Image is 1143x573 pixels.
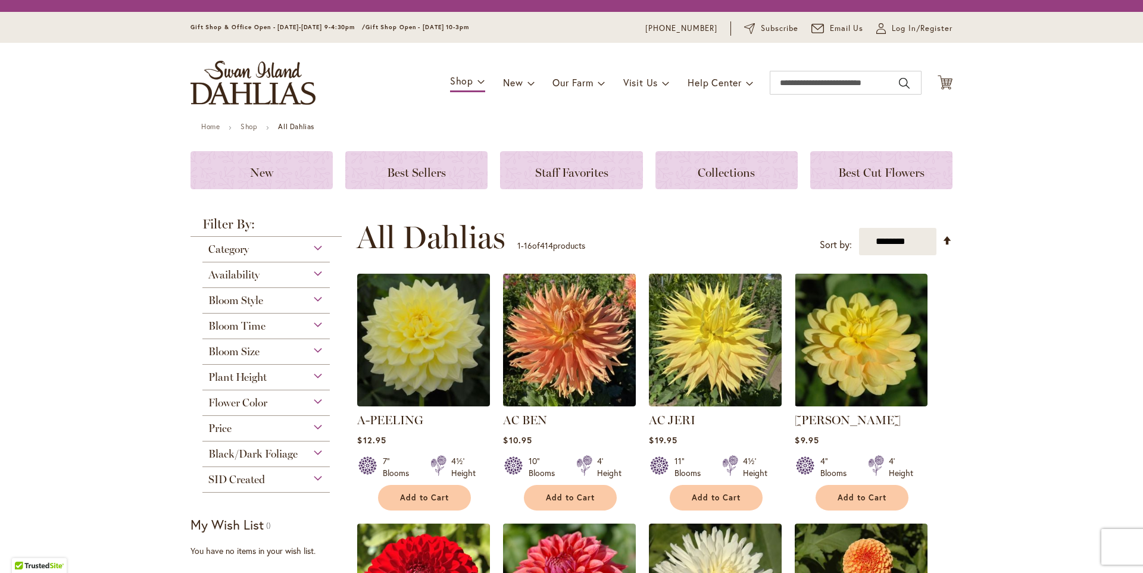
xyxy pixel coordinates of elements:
img: AC Jeri [649,274,782,406]
a: AC Jeri [649,397,782,409]
span: Price [208,422,232,435]
a: Home [201,122,220,131]
div: 4' Height [889,455,913,479]
span: Plant Height [208,371,267,384]
div: 11" Blooms [674,455,708,479]
span: Shop [450,74,473,87]
p: - of products [517,236,585,255]
button: Add to Cart [816,485,908,511]
span: Subscribe [761,23,798,35]
span: Gift Shop Open - [DATE] 10-3pm [366,23,469,31]
span: Black/Dark Foliage [208,447,298,461]
div: 4' Height [597,455,622,479]
a: Staff Favorites [500,151,642,189]
img: A-Peeling [357,274,490,406]
span: $19.95 [649,434,677,446]
a: Best Cut Flowers [810,151,952,189]
span: Bloom Style [208,294,263,307]
span: Staff Favorites [535,165,608,180]
a: Log In/Register [876,23,952,35]
span: Bloom Size [208,345,260,358]
span: Email Us [830,23,864,35]
span: Best Sellers [387,165,446,180]
div: 7" Blooms [383,455,416,479]
strong: Filter By: [190,218,342,237]
button: Add to Cart [524,485,617,511]
span: $12.95 [357,434,386,446]
span: Bloom Time [208,320,266,333]
span: Log In/Register [892,23,952,35]
div: 10" Blooms [529,455,562,479]
a: store logo [190,61,316,105]
span: Flower Color [208,396,267,409]
label: Sort by: [820,234,852,256]
span: Help Center [688,76,742,89]
span: Availability [208,268,260,281]
a: A-Peeling [357,397,490,409]
span: $9.95 [795,434,819,446]
a: New [190,151,333,189]
div: 4½' Height [743,455,767,479]
div: 4" Blooms [820,455,854,479]
span: Category [208,243,249,256]
a: A-PEELING [357,413,423,427]
span: 1 [517,240,521,251]
span: Add to Cart [546,493,595,503]
a: [PHONE_NUMBER] [645,23,717,35]
a: Collections [655,151,798,189]
button: Search [899,74,910,93]
span: $10.95 [503,434,532,446]
div: 4½' Height [451,455,476,479]
span: Best Cut Flowers [838,165,925,180]
strong: My Wish List [190,516,264,533]
button: Add to Cart [378,485,471,511]
span: Collections [698,165,755,180]
a: AC JERI [649,413,695,427]
a: Shop [241,122,257,131]
span: Add to Cart [838,493,886,503]
div: You have no items in your wish list. [190,545,349,557]
span: New [250,165,273,180]
span: 414 [540,240,553,251]
a: AC BEN [503,413,547,427]
span: Gift Shop & Office Open - [DATE]-[DATE] 9-4:30pm / [190,23,366,31]
span: All Dahlias [357,220,505,255]
span: New [503,76,523,89]
span: Add to Cart [692,493,741,503]
span: Our Farm [552,76,593,89]
button: Add to Cart [670,485,763,511]
a: AC BEN [503,397,636,409]
span: Add to Cart [400,493,449,503]
a: Best Sellers [345,151,488,189]
img: AC BEN [503,274,636,406]
a: Subscribe [744,23,798,35]
span: SID Created [208,473,265,486]
a: Email Us [811,23,864,35]
iframe: Launch Accessibility Center [9,531,42,564]
strong: All Dahlias [278,122,314,131]
a: [PERSON_NAME] [795,413,901,427]
span: 16 [524,240,532,251]
img: AHOY MATEY [795,274,927,406]
a: AHOY MATEY [795,397,927,409]
span: Visit Us [623,76,658,89]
